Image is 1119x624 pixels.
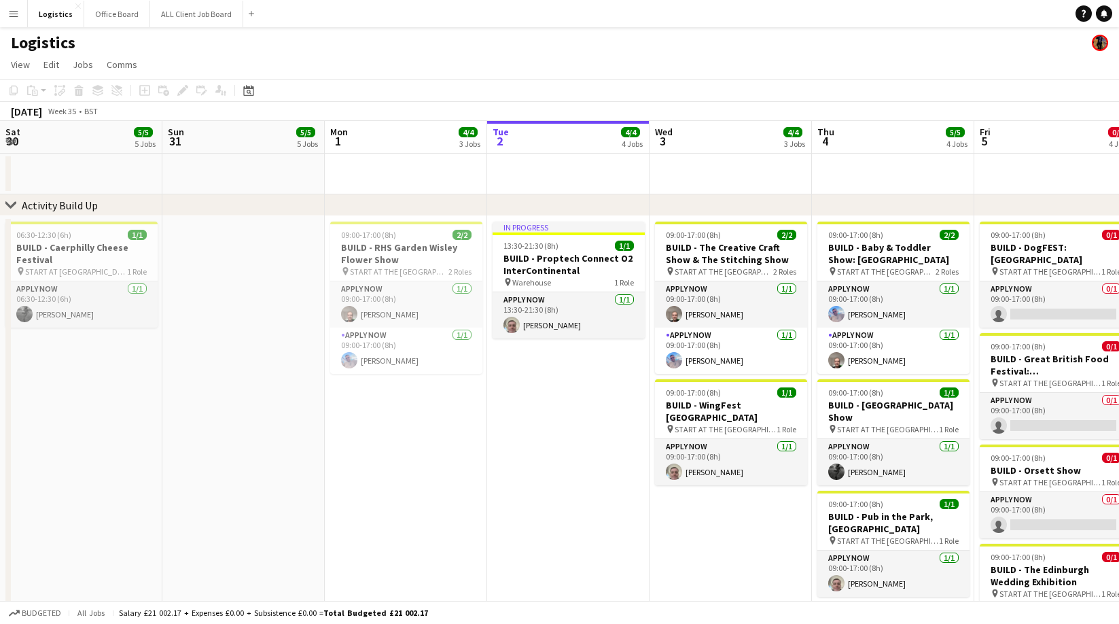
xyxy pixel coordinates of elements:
span: 09:00-17:00 (8h) [828,387,883,398]
div: 5 Jobs [135,139,156,149]
div: Salary £21 002.17 + Expenses £0.00 + Subsistence £0.00 = [119,608,428,618]
span: 09:00-17:00 (8h) [991,552,1046,562]
span: START AT THE [GEOGRAPHIC_DATA] [350,266,448,277]
span: START AT THE [GEOGRAPHIC_DATA] [675,424,777,434]
span: 1 Role [614,277,634,288]
span: 09:00-17:00 (8h) [991,230,1046,240]
span: START AT THE [GEOGRAPHIC_DATA] [999,589,1101,599]
h3: BUILD - Pub in the Park, [GEOGRAPHIC_DATA] [817,510,970,535]
span: 09:00-17:00 (8h) [828,230,883,240]
span: 1/1 [940,387,959,398]
a: Edit [38,56,65,73]
span: 09:00-17:00 (8h) [666,387,721,398]
h3: BUILD - WingFest [GEOGRAPHIC_DATA] [655,399,807,423]
app-job-card: In progress13:30-21:30 (8h)1/1BUILD - Proptech Connect O2 InterContinental Warehouse1 RoleAPPLY N... [493,222,645,339]
span: Wed [655,126,673,138]
app-card-role: APPLY NOW1/109:00-17:00 (8h)[PERSON_NAME] [655,328,807,374]
span: 4/4 [783,127,802,137]
div: 5 Jobs [297,139,318,149]
span: All jobs [75,608,107,618]
span: 09:00-17:00 (8h) [991,453,1046,463]
a: View [5,56,35,73]
span: 5/5 [134,127,153,137]
a: Jobs [67,56,99,73]
a: Comms [101,56,143,73]
span: 09:00-17:00 (8h) [666,230,721,240]
span: 1 Role [777,424,796,434]
span: 1/1 [940,499,959,509]
span: START AT THE [GEOGRAPHIC_DATA] [837,424,939,434]
span: Thu [817,126,834,138]
span: 2 Roles [773,266,796,277]
span: Sun [168,126,184,138]
app-job-card: 09:00-17:00 (8h)1/1BUILD - Pub in the Park, [GEOGRAPHIC_DATA] START AT THE [GEOGRAPHIC_DATA]1 Rol... [817,491,970,597]
span: Comms [107,58,137,71]
app-card-role: APPLY NOW1/113:30-21:30 (8h)[PERSON_NAME] [493,292,645,339]
span: 1 Role [939,536,959,546]
span: 1/1 [128,230,147,240]
app-card-role: APPLY NOW1/109:00-17:00 (8h)[PERSON_NAME] [655,439,807,485]
span: 1 [328,133,348,149]
span: 3 [653,133,673,149]
span: 2/2 [777,230,796,240]
span: 06:30-12:30 (6h) [16,230,71,240]
app-job-card: 09:00-17:00 (8h)2/2BUILD - RHS Garden Wisley Flower Show START AT THE [GEOGRAPHIC_DATA]2 RolesAPP... [330,222,482,374]
span: 5/5 [946,127,965,137]
app-card-role: APPLY NOW1/109:00-17:00 (8h)[PERSON_NAME] [330,328,482,374]
button: Logistics [28,1,84,27]
span: 09:00-17:00 (8h) [341,230,396,240]
span: Week 35 [45,106,79,116]
h3: BUILD - The Creative Craft Show & The Stitching Show [655,241,807,266]
span: 4 [815,133,834,149]
div: 06:30-12:30 (6h)1/1BUILD - Caerphilly Cheese Festival START AT [GEOGRAPHIC_DATA]1 RoleAPPLY NOW1/... [5,222,158,328]
span: 4/4 [459,127,478,137]
span: 31 [166,133,184,149]
div: 4 Jobs [622,139,643,149]
span: Total Budgeted £21 002.17 [323,608,428,618]
span: 2 Roles [448,266,472,277]
span: 09:00-17:00 (8h) [828,499,883,509]
h3: BUILD - Caerphilly Cheese Festival [5,241,158,266]
span: Jobs [73,58,93,71]
span: 4/4 [621,127,640,137]
app-user-avatar: Desiree Ramsey [1092,35,1108,51]
span: START AT THE [GEOGRAPHIC_DATA] [999,266,1101,277]
span: 09:00-17:00 (8h) [991,341,1046,351]
h3: BUILD - RHS Garden Wisley Flower Show [330,241,482,266]
app-card-role: APPLY NOW1/109:00-17:00 (8h)[PERSON_NAME] [817,281,970,328]
span: 2 [491,133,509,149]
app-job-card: 09:00-17:00 (8h)2/2BUILD - Baby & Toddler Show: [GEOGRAPHIC_DATA] START AT THE [GEOGRAPHIC_DATA]2... [817,222,970,374]
span: START AT THE [GEOGRAPHIC_DATA] [999,477,1101,487]
app-job-card: 09:00-17:00 (8h)1/1BUILD - WingFest [GEOGRAPHIC_DATA] START AT THE [GEOGRAPHIC_DATA]1 RoleAPPLY N... [655,379,807,485]
span: Edit [43,58,59,71]
div: 09:00-17:00 (8h)2/2BUILD - The Creative Craft Show & The Stitching Show START AT THE [GEOGRAPHIC_... [655,222,807,374]
span: START AT THE [GEOGRAPHIC_DATA] [837,536,939,546]
button: ALL Client Job Board [150,1,243,27]
span: 2 Roles [936,266,959,277]
span: START AT THE [GEOGRAPHIC_DATA] [999,378,1101,388]
div: 3 Jobs [784,139,805,149]
span: Mon [330,126,348,138]
span: 13:30-21:30 (8h) [503,241,558,251]
app-card-role: APPLY NOW1/109:00-17:00 (8h)[PERSON_NAME] [817,551,970,597]
span: Budgeted [22,608,61,618]
h3: BUILD - [GEOGRAPHIC_DATA] Show [817,399,970,423]
span: Sat [5,126,20,138]
app-card-role: APPLY NOW1/109:00-17:00 (8h)[PERSON_NAME] [817,439,970,485]
span: Fri [980,126,991,138]
h3: BUILD - Proptech Connect O2 InterContinental [493,252,645,277]
span: 5/5 [296,127,315,137]
div: [DATE] [11,105,42,118]
div: 3 Jobs [459,139,480,149]
button: Budgeted [7,606,63,621]
span: 1 Role [127,266,147,277]
span: 1/1 [777,387,796,398]
h1: Logistics [11,33,75,53]
span: 5 [978,133,991,149]
div: 09:00-17:00 (8h)1/1BUILD - [GEOGRAPHIC_DATA] Show START AT THE [GEOGRAPHIC_DATA]1 RoleAPPLY NOW1/... [817,379,970,485]
button: Office Board [84,1,150,27]
span: START AT THE [GEOGRAPHIC_DATA] [675,266,773,277]
span: 1 Role [939,424,959,434]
